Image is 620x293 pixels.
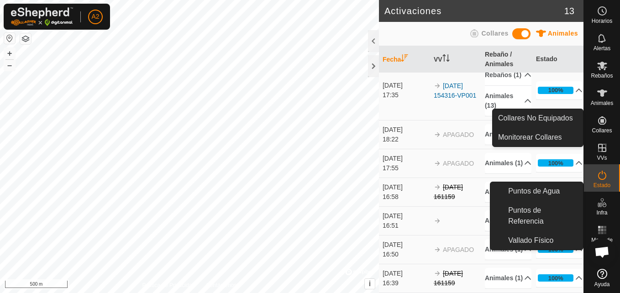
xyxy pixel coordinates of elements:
[584,265,620,291] a: Ayuda
[564,4,574,18] span: 13
[485,124,531,145] p-accordion-header: Animales (1)
[508,205,578,227] span: Puntos de Referencia
[434,82,476,99] a: [DATE] 154316-VP001
[443,160,474,167] span: APAGADO
[383,278,429,288] div: 16:39
[434,217,441,225] img: arrow
[383,211,429,221] div: [DATE]
[401,56,408,63] p-sorticon: Activar para ordenar
[597,155,607,161] span: VVs
[142,281,195,289] a: Política de Privacidad
[485,239,531,260] p-accordion-header: Animales (1)
[536,269,583,287] p-accordion-header: 100%
[503,231,583,250] a: Vallado Físico
[586,237,618,248] span: Mapa de Calor
[485,268,531,288] p-accordion-header: Animales (1)
[434,270,463,287] s: [DATE] 161159
[443,131,474,138] span: APAGADO
[4,60,15,71] button: –
[383,81,429,90] div: [DATE]
[365,279,375,289] button: i
[591,73,613,78] span: Rebaños
[548,30,578,37] span: Animales
[493,109,583,127] a: Collares No Equipados
[383,221,429,230] div: 16:51
[588,238,616,266] div: Chat abierto
[383,240,429,250] div: [DATE]
[383,90,429,100] div: 17:35
[434,246,441,253] img: arrow
[536,81,583,99] p-accordion-header: 100%
[485,65,531,85] p-accordion-header: Rebaños (1)
[485,86,531,116] p-accordion-header: Animales (13)
[383,163,429,173] div: 17:55
[379,46,430,73] th: Fecha
[369,280,371,288] span: i
[481,30,508,37] span: Collares
[536,154,583,172] p-accordion-header: 100%
[434,183,441,191] img: arrow
[538,274,573,282] div: 100%
[591,100,613,106] span: Animales
[383,183,429,192] div: [DATE]
[4,33,15,44] button: Restablecer Mapa
[383,192,429,202] div: 16:58
[485,210,531,231] p-accordion-header: Animales (1)
[538,159,573,167] div: 100%
[91,12,99,21] span: A2
[548,86,563,94] div: 100%
[485,153,531,173] p-accordion-header: Animales (1)
[206,281,236,289] a: Contáctenos
[434,270,441,277] img: arrow
[430,46,481,73] th: VV
[503,201,583,230] a: Puntos de Referencia
[383,269,429,278] div: [DATE]
[434,82,441,89] img: arrow
[498,132,562,143] span: Monitorear Collares
[592,128,612,133] span: Collares
[4,48,15,59] button: +
[592,18,612,24] span: Horarios
[508,235,553,246] span: Vallado Físico
[11,7,73,26] img: Logo Gallagher
[503,182,583,200] a: Puntos de Agua
[594,183,610,188] span: Estado
[384,5,564,16] h2: Activaciones
[532,46,583,73] th: Estado
[481,46,532,73] th: Rebaño / Animales
[594,46,610,51] span: Alertas
[434,183,463,200] s: [DATE] 161159
[383,154,429,163] div: [DATE]
[434,131,441,138] img: arrow
[508,186,560,197] span: Puntos de Agua
[596,210,607,215] span: Infra
[383,135,429,144] div: 18:22
[493,128,583,146] a: Monitorear Collares
[383,125,429,135] div: [DATE]
[383,250,429,259] div: 16:50
[434,160,441,167] img: arrow
[594,282,610,287] span: Ayuda
[548,159,563,167] div: 100%
[20,33,31,44] button: Capas del Mapa
[498,113,573,124] span: Collares No Equipados
[538,87,573,94] div: 100%
[490,231,583,250] li: Vallado Físico
[443,246,474,253] span: APAGADO
[490,201,583,230] li: Puntos de Referencia
[442,56,450,63] p-sorticon: Activar para ordenar
[548,274,563,283] div: 100%
[485,182,531,202] p-accordion-header: Animales (1)
[490,182,583,200] li: Puntos de Agua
